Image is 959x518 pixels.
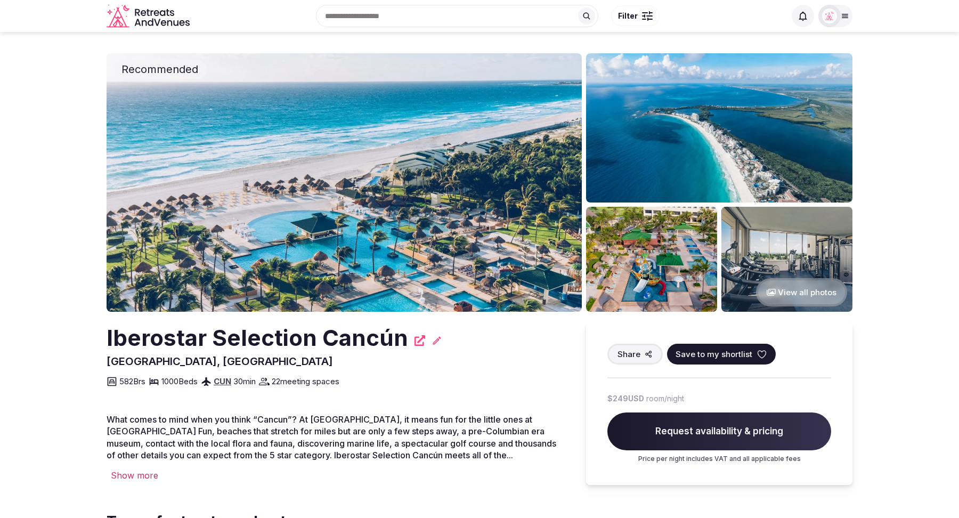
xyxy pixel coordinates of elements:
img: Matt Grant Oakes [822,9,837,23]
span: What comes to mind when you think “Cancun”? At [GEOGRAPHIC_DATA], it means fun for the little one... [107,414,556,460]
span: Share [617,349,640,360]
span: 22 meeting spaces [272,376,339,387]
h2: Iberostar Selection Cancún [107,322,408,354]
span: Filter [618,11,638,21]
a: CUN [214,376,231,386]
img: Venue gallery photo [586,53,852,203]
span: 1000 Beds [161,376,198,387]
span: 30 min [233,376,256,387]
span: $249 USD [607,393,644,404]
img: Venue gallery photo [586,207,717,312]
button: Filter [611,6,660,26]
button: View all photos [756,278,847,306]
span: Request availability & pricing [607,412,831,451]
span: room/night [646,393,684,404]
svg: Retreats and Venues company logo [107,4,192,28]
span: 582 Brs [119,376,145,387]
span: [GEOGRAPHIC_DATA], [GEOGRAPHIC_DATA] [107,355,333,368]
img: Venue gallery photo [721,207,852,312]
p: Price per night includes VAT and all applicable fees [607,455,831,464]
button: Share [607,344,663,365]
div: Recommended [113,60,207,79]
span: Save to my shortlist [676,349,752,360]
img: Venue cover photo [107,53,582,312]
div: Show more [107,470,565,481]
a: Visit the homepage [107,4,192,28]
span: Recommended [117,62,202,77]
button: Save to my shortlist [667,344,776,365]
